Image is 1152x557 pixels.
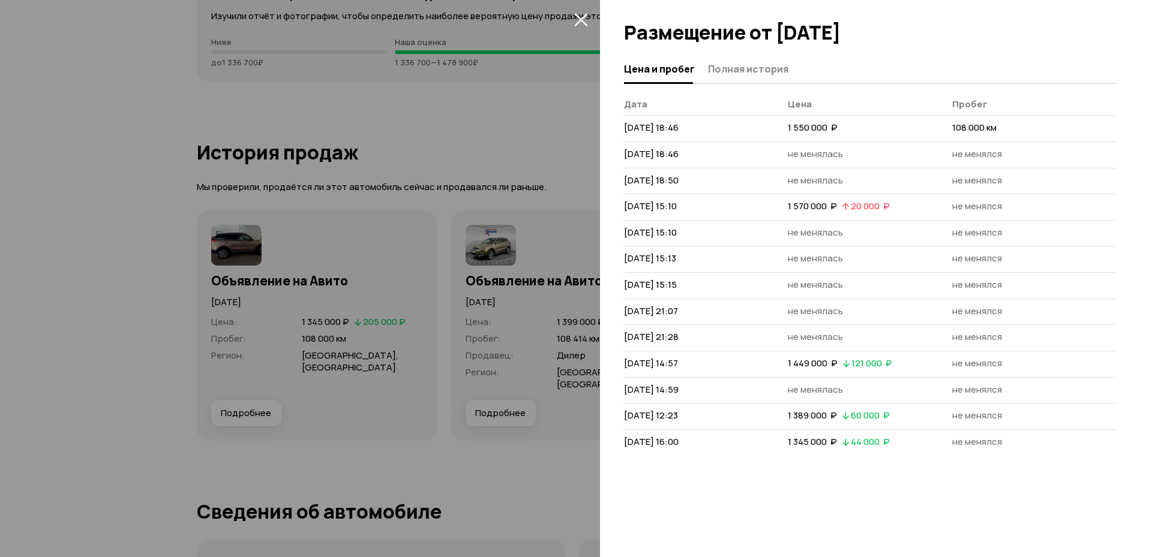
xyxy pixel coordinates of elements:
span: Цена [788,98,812,110]
span: не менялся [952,200,1002,212]
span: Дата [624,98,647,110]
span: не менялся [952,174,1002,186]
span: не менялся [952,226,1002,239]
span: 60 000 ₽ [851,409,890,421]
span: Цена и пробег [624,63,695,75]
span: не менялась [788,330,843,343]
span: 20 000 ₽ [851,200,890,212]
span: не менялся [952,435,1002,448]
span: не менялась [788,226,843,239]
span: [DATE] 21:07 [624,305,678,317]
span: 108 000 км [952,121,997,134]
span: не менялся [952,252,1002,264]
span: не менялась [788,252,843,264]
span: [DATE] 12:23 [624,409,678,421]
span: [DATE] 15:10 [624,226,677,239]
span: [DATE] 18:46 [624,147,679,160]
span: [DATE] 16:00 [624,435,679,448]
span: [DATE] 18:46 [624,121,679,134]
span: [DATE] 21:28 [624,330,679,343]
span: не менялась [788,305,843,317]
span: не менялся [952,147,1002,160]
span: 1 550 000 ₽ [788,121,838,134]
span: [DATE] 14:57 [624,357,678,369]
span: 1 345 000 ₽ [788,435,837,448]
span: Пробег [952,98,988,110]
button: закрыть [571,10,590,29]
span: [DATE] 15:15 [624,278,677,291]
span: [DATE] 18:50 [624,174,679,186]
span: 1 570 000 ₽ [788,200,837,212]
span: не менялся [952,305,1002,317]
span: не менялась [788,278,843,291]
span: не менялся [952,278,1002,291]
span: [DATE] 15:13 [624,252,676,264]
span: Полная история [708,63,788,75]
span: 44 000 ₽ [851,435,890,448]
span: [DATE] 14:59 [624,383,679,396]
span: не менялся [952,357,1002,369]
span: не менялся [952,330,1002,343]
span: не менялась [788,147,843,160]
span: [DATE] 15:10 [624,200,677,212]
span: не менялась [788,383,843,396]
span: не менялась [788,174,843,186]
span: 1 389 000 ₽ [788,409,837,421]
span: 121 000 ₽ [851,357,892,369]
span: не менялся [952,409,1002,421]
span: не менялся [952,383,1002,396]
span: 1 449 000 ₽ [788,357,838,369]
